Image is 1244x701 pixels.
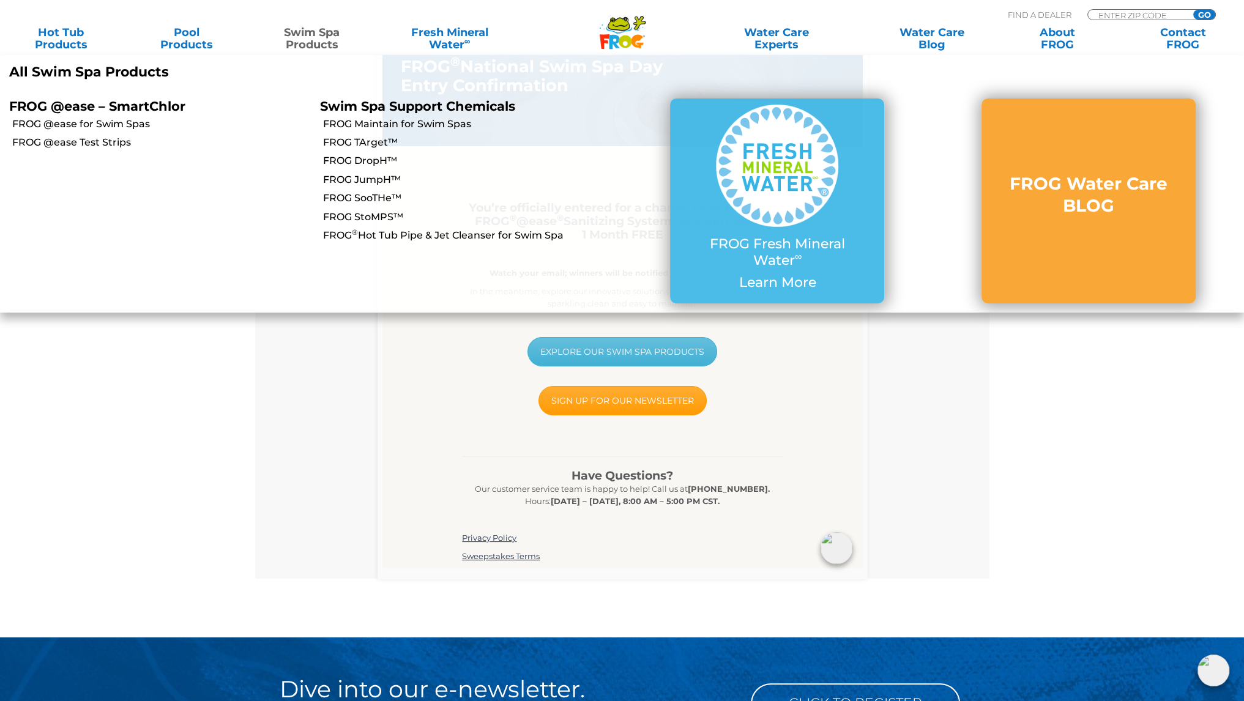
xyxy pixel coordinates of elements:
a: FROG Fresh Mineral Water∞ Learn More [695,105,860,297]
sup: ∞ [795,250,802,262]
a: FROG SooTHe™ [323,191,622,205]
a: ContactFROG [444,56,477,80]
input: Zip Code Form [1097,10,1180,20]
strong: Watch your email; winners will be notified the week of [DATE]! [112,320,378,330]
sup: ® [132,264,139,275]
a: Sweepstakes Terms [84,603,162,613]
img: openIcon [443,584,475,616]
sup: ® [73,106,83,121]
a: FROG Water Care BLOG [1006,172,1171,229]
img: openIcon [1197,655,1229,686]
sup: ® [179,264,186,275]
input: Zip Code Form [374,9,447,20]
p: Find A Dealer [294,6,354,21]
a: SIGN UP FOR OUR NEWSLETTER [161,438,329,467]
a: PoolProducts [71,56,110,80]
a: EXPLORE OUR SWIM SPA PRODUCTS [150,389,340,418]
a: Hot TubProducts [12,26,110,51]
a: Hot TubProducts [12,56,51,80]
a: FROG TArget™ [323,136,622,149]
a: FROG StoMPS™ [323,210,622,224]
input: GO [1193,10,1215,20]
p: Our customer service team is happy to help! Call us at Hours: [84,535,404,559]
a: PoolProducts [138,26,235,51]
sup: ∞ [464,36,471,46]
strong: [DATE] – [DATE], 8:00 AM – 5:00 PM CST. [173,548,342,558]
p: In the meantime, explore our innovative solutions for keeping your swim spa sparkling clean and e... [84,337,404,362]
strong: Have Questions? [194,521,296,535]
a: AboutFROG [1009,26,1106,51]
p: FROG @ease – SmartChlor [9,98,302,114]
strong: [PHONE_NUMBER]. [310,536,392,546]
p: Learn More [695,275,860,291]
a: Swim SpaProducts [129,56,170,80]
a: FROG @ease for Swim Spas [12,117,311,131]
a: Swim SpaProducts [263,26,360,51]
a: ContactFROG [1134,26,1231,51]
a: Fresh MineralWater∞ [190,56,246,80]
a: Water CareBlog [884,26,981,51]
p: FROG Fresh Mineral Water [695,236,860,269]
h1: FROG National Swim Spa Day Entry Confirmation [23,109,438,147]
sup: ® [352,228,358,237]
a: Privacy Policy [84,585,139,595]
h1: You’re officially entered for a chance to WIN 1 FREE FROG @ease Sanitizing System for Swim Spas –... [84,253,404,294]
a: FROG DropH™ [323,154,622,168]
a: Water CareExperts [265,56,312,80]
a: FROG JumpH™ [323,173,622,187]
input: GO [463,7,477,21]
a: FROG®Hot Tub Pipe & Jet Cleanser for Swim Spa [323,229,622,242]
h3: FROG Water Care BLOG [1006,172,1171,217]
a: Water CareExperts [697,26,855,51]
a: Fresh MineralWater∞ [389,26,510,51]
a: AboutFROG [398,56,424,80]
p: Find A Dealer [1008,9,1071,20]
a: Water CareBlog [332,56,379,80]
sup: ∞ [228,69,233,75]
a: FROG Maintain for Swim Spas [323,117,622,131]
a: Swim Spa Support Chemicals [320,98,515,114]
a: All Swim Spa Products [9,64,613,80]
a: FROG @ease Test Strips [12,136,311,149]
